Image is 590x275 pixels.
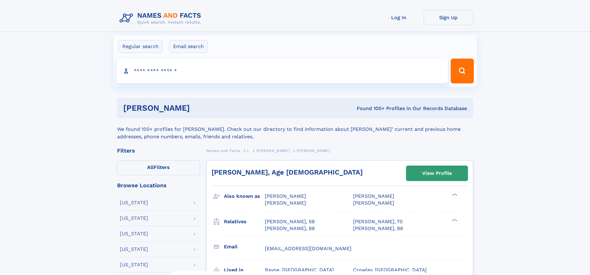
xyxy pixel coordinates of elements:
div: [US_STATE] [120,262,148,267]
a: View Profile [406,166,468,181]
span: [PERSON_NAME] [265,193,306,199]
div: [US_STATE] [120,216,148,221]
a: [PERSON_NAME], 59 [265,218,315,225]
span: Rayne, [GEOGRAPHIC_DATA] [265,267,334,273]
div: We found 100+ profiles for [PERSON_NAME]. Check out our directory to find information about [PERS... [117,118,473,140]
img: Logo Names and Facts [117,10,206,27]
button: Search Button [451,59,474,83]
h3: Relatives [224,216,265,227]
span: [PERSON_NAME] [353,193,394,199]
span: [PERSON_NAME] [353,200,394,206]
div: [US_STATE] [120,200,148,205]
a: L [247,147,250,154]
h1: [PERSON_NAME] [123,104,273,112]
h3: Email [224,242,265,252]
a: Sign Up [424,10,473,25]
label: Filters [117,160,200,175]
span: [PERSON_NAME] [297,149,330,153]
div: [US_STATE] [120,231,148,236]
input: search input [116,59,448,83]
div: ❯ [450,193,458,197]
span: L [247,149,250,153]
span: [PERSON_NAME] [265,200,306,206]
a: [PERSON_NAME], Age [DEMOGRAPHIC_DATA] [212,168,363,176]
a: [PERSON_NAME] [256,147,290,154]
h3: Also known as [224,191,265,202]
span: Crowley, [GEOGRAPHIC_DATA] [353,267,427,273]
span: [EMAIL_ADDRESS][DOMAIN_NAME] [265,246,352,251]
a: [PERSON_NAME], 86 [353,225,403,232]
span: All [147,164,154,170]
div: View Profile [422,166,452,180]
div: ❯ [450,218,458,222]
a: [PERSON_NAME], 86 [265,225,315,232]
label: Email search [169,40,208,53]
label: Regular search [118,40,163,53]
a: [PERSON_NAME], 70 [353,218,403,225]
a: Log In [374,10,424,25]
div: Filters [117,148,200,153]
span: [PERSON_NAME] [256,149,290,153]
div: Found 100+ Profiles In Our Records Database [273,105,467,112]
div: [US_STATE] [120,247,148,252]
div: Browse Locations [117,183,200,188]
a: Names and Facts [206,147,240,154]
